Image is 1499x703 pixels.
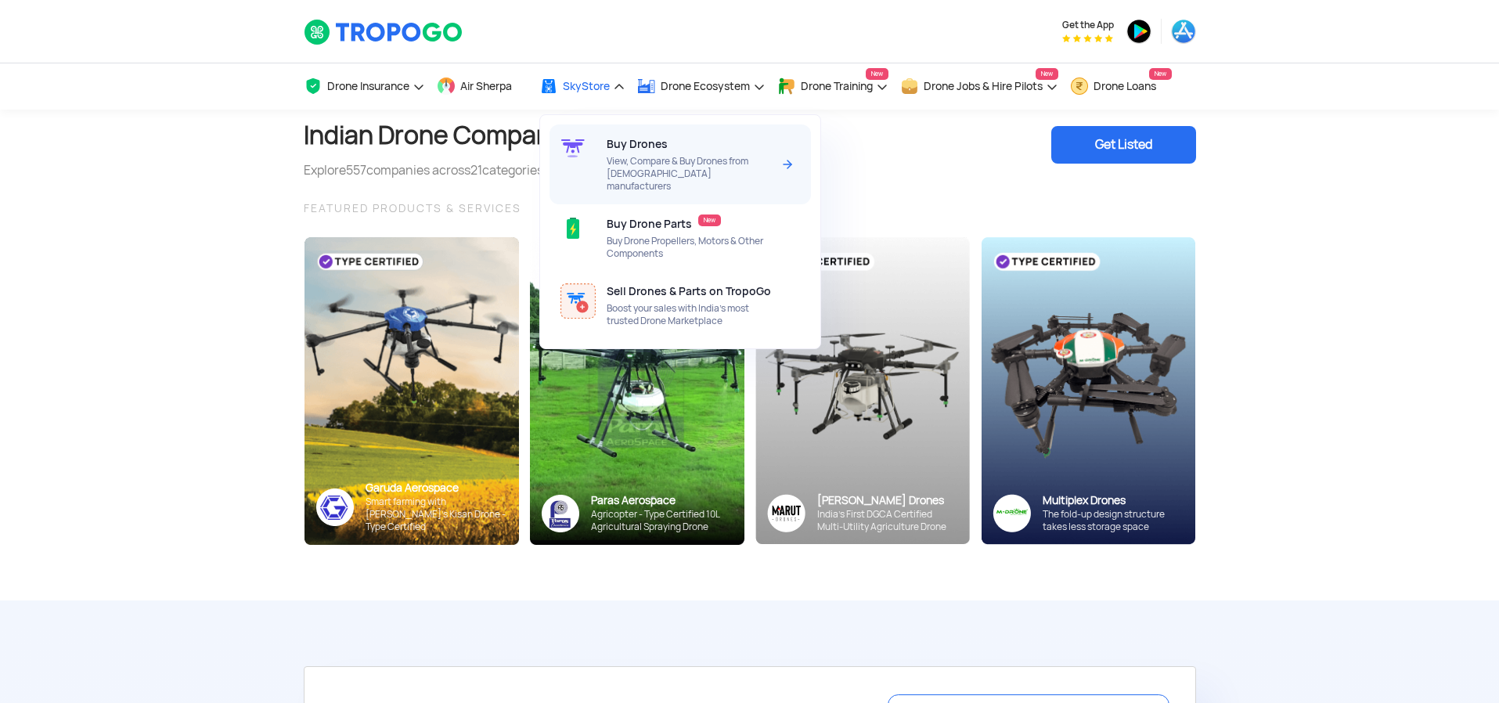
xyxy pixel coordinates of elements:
[924,80,1043,92] span: Drone Jobs & Hire Pilots
[304,161,585,180] div: Explore companies across categories
[607,302,772,327] span: Boost your sales with India’s most trusted Drone Marketplace
[539,63,625,110] a: SkyStore
[470,162,482,178] span: 21
[993,494,1031,532] img: ic_multiplex_sky.png
[1171,19,1196,44] img: ic_appstore.png
[607,235,772,260] span: Buy Drone Propellers, Motors & Other Components
[1149,68,1172,80] span: New
[1043,508,1184,533] div: The fold-up design structure takes less storage space
[767,494,805,532] img: Group%2036313.png
[346,162,366,178] span: 557
[801,80,873,92] span: Drone Training
[661,80,750,92] span: Drone Ecosystem
[550,124,811,204] a: Buy DronesView, Compare & Buy Drones from [DEMOGRAPHIC_DATA] manufacturersArrow
[817,508,958,533] div: India’s First DGCA Certified Multi-Utility Agriculture Drone
[304,110,585,161] h1: Indian Drone Companies
[1126,19,1151,44] img: ic_playstore.png
[550,272,811,339] a: Sell Drones & Parts on TropoGoBoost your sales with India’s most trusted Drone Marketplace
[304,237,519,545] img: bg_garuda_sky.png
[591,508,733,533] div: Agricopter - Type Certified 10L Agricultural Spraying Drone
[637,63,766,110] a: Drone Ecosystem
[366,496,507,533] div: Smart farming with [PERSON_NAME]’s Kisan Drone - Type Certified
[530,237,744,545] img: paras-card.png
[1062,34,1113,42] img: App Raking
[1070,63,1172,110] a: Drone LoansNew
[755,237,970,544] img: bg_marut_sky.png
[560,136,586,161] img: ic_drone_skystore.svg
[1094,80,1156,92] span: Drone Loans
[437,63,528,110] a: Air Sherpa
[1062,19,1114,31] span: Get the App
[304,199,1196,218] div: FEATURED PRODUCTS & SERVICES
[591,493,733,508] div: Paras Aerospace
[866,68,888,80] span: New
[1043,493,1184,508] div: Multiplex Drones
[316,488,354,526] img: ic_garuda_sky.png
[304,19,464,45] img: TropoGo Logo
[542,495,579,532] img: paras-logo-banner.png
[607,285,771,297] span: Sell Drones & Parts on TropoGo
[777,63,888,110] a: Drone TrainingNew
[327,80,409,92] span: Drone Insurance
[563,80,610,92] span: SkyStore
[1051,126,1196,164] div: Get Listed
[304,63,425,110] a: Drone Insurance
[550,204,811,272] a: Buy Drone PartsNewBuy Drone Propellers, Motors & Other Components
[698,215,721,226] span: New
[1036,68,1058,80] span: New
[607,155,772,193] span: View, Compare & Buy Drones from [DEMOGRAPHIC_DATA] manufacturers
[607,138,668,150] span: Buy Drones
[560,216,586,241] img: ic_droneparts.svg
[778,155,797,174] img: Arrow
[817,493,958,508] div: [PERSON_NAME] Drones
[900,63,1058,110] a: Drone Jobs & Hire PilotsNew
[607,218,692,230] span: Buy Drone Parts
[560,283,596,319] img: ic_enlist_skystore.svg
[981,237,1195,545] img: bg_multiplex_sky.png
[460,80,512,92] span: Air Sherpa
[366,481,507,496] div: Garuda Aerospace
